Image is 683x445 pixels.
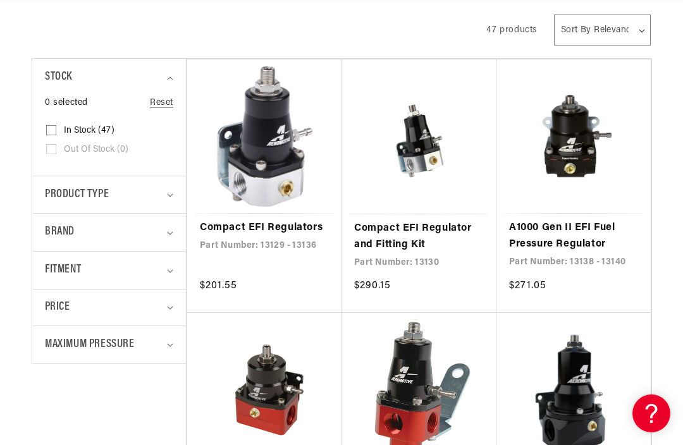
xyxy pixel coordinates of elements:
[45,214,173,251] summary: Brand (0 selected)
[45,96,88,110] span: 0 selected
[45,252,173,289] summary: Fitment (0 selected)
[45,326,173,363] summary: Maximum Pressure (0 selected)
[45,176,173,214] summary: Product type (0 selected)
[150,96,173,110] a: Reset
[45,59,173,96] summary: Stock (0 selected)
[45,68,72,87] span: Stock
[486,25,538,35] span: 47 products
[45,299,70,316] span: Price
[45,261,81,279] span: Fitment
[45,290,173,326] summary: Price
[64,125,114,137] span: In stock (47)
[200,220,329,236] a: Compact EFI Regulators
[354,221,484,253] a: Compact EFI Regulator and Fitting Kit
[45,223,75,241] span: Brand
[64,144,128,155] span: Out of stock (0)
[509,220,638,252] a: A1000 Gen II EFI Fuel Pressure Regulator
[45,336,135,354] span: Maximum Pressure
[45,186,109,204] span: Product type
